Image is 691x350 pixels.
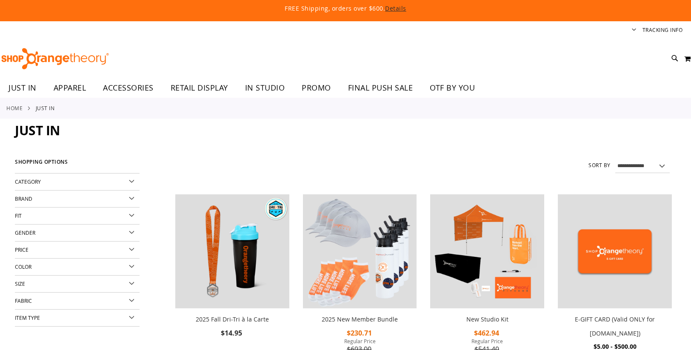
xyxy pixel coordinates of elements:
[15,310,140,327] div: Item Type
[421,78,483,98] a: OTF BY YOU
[347,328,373,338] span: $230.71
[15,155,140,174] strong: Shopping Options
[340,78,422,98] a: FINAL PUSH SALE
[558,194,672,310] a: E-GIFT CARD (Valid ONLY for ShopOrangetheory.com)
[575,315,655,337] a: E-GIFT CARD (Valid ONLY for [DOMAIN_NAME])
[237,78,294,98] a: IN STUDIO
[54,78,86,97] span: APPAREL
[15,297,32,304] span: Fabric
[15,246,29,253] span: Price
[430,194,544,310] a: New Studio Kit
[15,208,140,225] div: Fit
[15,178,41,185] span: Category
[322,315,398,323] a: 2025 New Member Bundle
[588,162,611,169] label: Sort By
[45,78,95,98] a: APPAREL
[303,194,417,310] a: 2025 New Member Bundle
[15,276,140,293] div: Size
[15,195,32,202] span: Brand
[558,194,672,308] img: E-GIFT CARD (Valid ONLY for ShopOrangetheory.com)
[303,338,417,344] span: Regular Price
[175,194,289,310] a: 2025 Fall Dri-Tri à la Carte
[466,315,508,323] a: New Studio Kit
[36,104,55,112] strong: JUST IN
[15,212,22,219] span: Fit
[90,4,601,13] p: FREE Shipping, orders over $600.
[94,78,162,98] a: ACCESSORIES
[642,26,683,34] a: Tracking Info
[15,225,140,242] div: Gender
[221,328,243,338] span: $14.95
[15,229,35,236] span: Gender
[430,78,475,97] span: OTF BY YOU
[632,26,636,34] button: Account menu
[15,259,140,276] div: Color
[6,104,23,112] a: Home
[430,194,544,308] img: New Studio Kit
[348,78,413,97] span: FINAL PUSH SALE
[9,78,37,97] span: JUST IN
[293,78,340,98] a: PROMO
[175,194,289,308] img: 2025 Fall Dri-Tri à la Carte
[162,78,237,98] a: RETAIL DISPLAY
[430,338,544,344] span: Regular Price
[15,122,60,139] span: JUST IN
[245,78,285,97] span: IN STUDIO
[15,263,31,270] span: Color
[171,78,228,97] span: RETAIL DISPLAY
[15,242,140,259] div: Price
[474,328,500,338] span: $462.94
[196,315,269,323] a: 2025 Fall Dri-Tri à la Carte
[385,4,406,12] a: Details
[15,174,140,191] div: Category
[103,78,154,97] span: ACCESSORIES
[303,194,417,308] img: 2025 New Member Bundle
[15,280,25,287] span: Size
[15,314,40,321] span: Item Type
[15,293,140,310] div: Fabric
[302,78,331,97] span: PROMO
[15,191,140,208] div: Brand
